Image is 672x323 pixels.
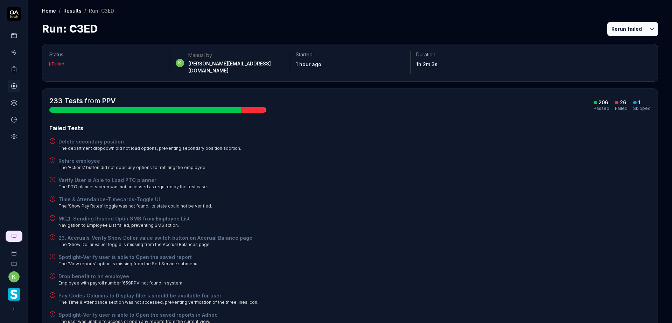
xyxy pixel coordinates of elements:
[63,7,82,14] a: Results
[3,282,25,302] button: Smartlinx Logo
[42,21,98,37] h1: Run: C3ED
[58,215,190,222] a: MC_1. Sending Resend Optin SMS from Employee List
[58,157,206,164] a: Rehire employee
[6,231,22,242] a: New conversation
[58,222,190,229] div: Navigation to Employee List failed, preventing SMS action.
[49,124,651,132] div: Failed Tests
[58,273,183,280] a: Drop benefit to an employee
[3,245,25,256] a: Book a call with us
[49,97,83,105] span: 233 Tests
[58,138,241,145] a: Delete secondary position
[42,7,56,14] a: Home
[176,59,184,67] span: k
[58,164,206,171] div: The 'Actions' button did not open any options for rehiring the employee.
[416,51,525,58] p: Duration
[85,97,100,105] span: from
[620,99,626,106] div: 26
[594,106,609,111] div: Passed
[58,261,198,267] div: The 'View reports' option is missing from the Self Service submenu.
[638,99,640,106] div: 1
[296,61,321,67] time: 1 hour ago
[58,234,252,241] a: 23. Accruals_Verify Show Doller value switch button on Accrual Balance page
[58,184,208,190] div: The PTO planner screen was not accessed as required by the test case.
[58,145,241,152] div: The department dropdown did not load options, preventing secondary position addition.
[607,22,646,36] button: Rerun failed
[58,176,208,184] a: Verify User is Able to Load PTO planner
[58,299,258,306] div: The Time & Attendance section was not accessed, preventing verification of the three lines icon.
[188,60,285,74] div: [PERSON_NAME][EMAIL_ADDRESS][DOMAIN_NAME]
[8,271,20,282] button: k
[296,51,405,58] p: Started
[58,280,183,286] div: Employee with payroll number '659PPV' not found in system.
[416,61,437,67] time: 1h 2m 3s
[49,51,164,58] p: Status
[8,288,20,301] img: Smartlinx Logo
[615,106,628,111] div: Failed
[84,7,86,14] div: /
[58,292,258,299] a: Pay Codes Columns to Display filters should be available for user
[58,253,198,261] a: Spotlight-Verify user is able to Open the saved report
[58,241,252,248] div: The 'Show Dollar Value' toggle is missing from the Accrual Balances page.
[633,106,651,111] div: Skipped
[58,311,218,318] a: Spotlight-Verify user is able to Open the saved reports in Adhoc
[58,203,212,209] div: The 'Show Pay Rates' toggle was not found; its state could not be verified.
[89,7,114,14] div: Run: C3ED
[598,99,608,106] div: 206
[59,7,61,14] div: /
[188,52,285,59] div: Manual by
[3,256,25,267] a: Documentation
[102,97,116,105] a: PPV
[58,196,212,203] a: Time & Attendance-Timecards-Toggle UI
[52,62,64,66] div: Failed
